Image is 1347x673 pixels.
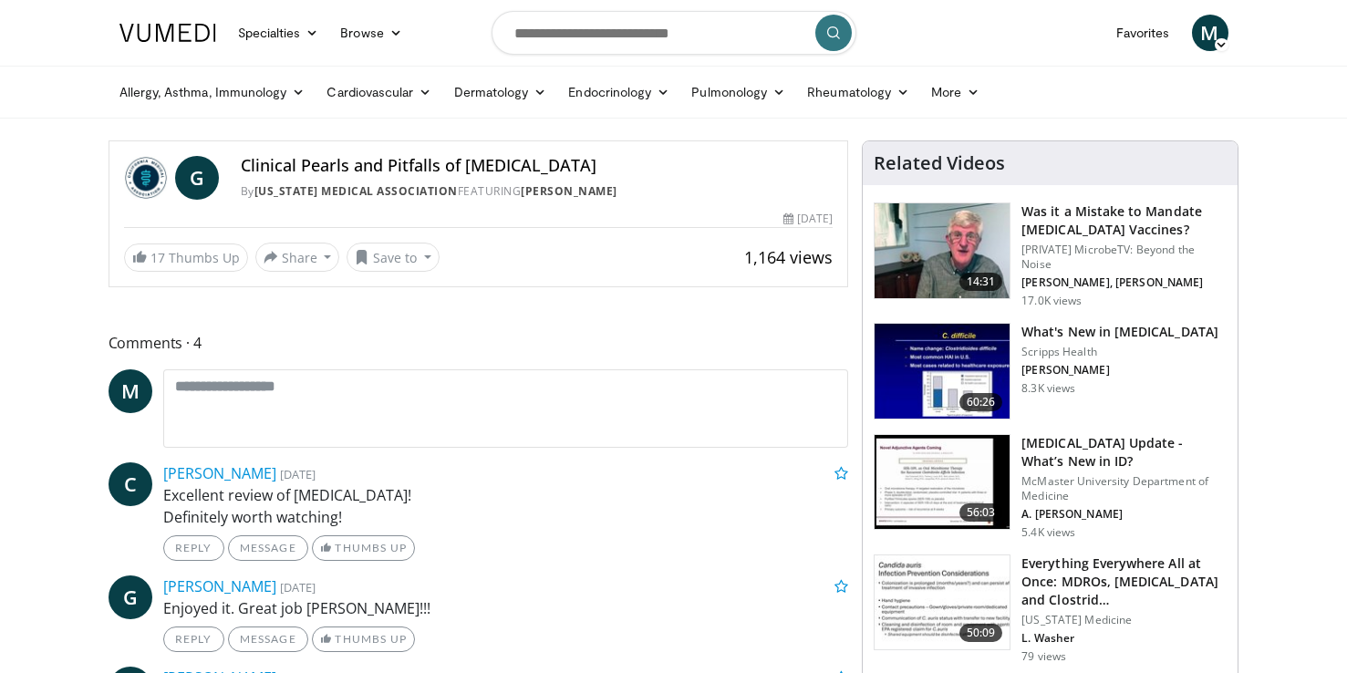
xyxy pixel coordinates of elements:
[254,183,458,199] a: [US_STATE] Medical Association
[744,246,833,268] span: 1,164 views
[874,554,1227,664] a: 50:09 Everything Everywhere All at Once: MDROs, [MEDICAL_DATA] and Clostrid… [US_STATE] Medicine ...
[312,626,415,652] a: Thumbs Up
[329,15,413,51] a: Browse
[1021,202,1227,239] h3: Was it a Mistake to Mandate [MEDICAL_DATA] Vaccines?
[124,243,248,272] a: 17 Thumbs Up
[255,243,340,272] button: Share
[1021,323,1218,341] h3: What's New in [MEDICAL_DATA]
[959,273,1003,291] span: 14:31
[1021,381,1075,396] p: 8.3K views
[874,202,1227,308] a: 14:31 Was it a Mistake to Mandate [MEDICAL_DATA] Vaccines? [PRIVATE] MicrobeTV: Beyond the Noise ...
[150,249,165,266] span: 17
[109,575,152,619] a: G
[1021,474,1227,503] p: McMaster University Department of Medicine
[875,203,1010,298] img: f91047f4-3b1b-4007-8c78-6eacab5e8334.150x105_q85_crop-smart_upscale.jpg
[443,74,558,110] a: Dermatology
[875,435,1010,530] img: 98142e78-5af4-4da4-a248-a3d154539079.150x105_q85_crop-smart_upscale.jpg
[875,555,1010,650] img: 590c3df7-196e-490d-83c6-10032953bd9f.150x105_q85_crop-smart_upscale.jpg
[163,535,224,561] a: Reply
[280,579,316,595] small: [DATE]
[783,211,833,227] div: [DATE]
[1105,15,1181,51] a: Favorites
[119,24,216,42] img: VuMedi Logo
[316,74,442,110] a: Cardiovascular
[1021,631,1227,646] p: L. Washer
[875,324,1010,419] img: 8828b190-63b7-4755-985f-be01b6c06460.150x105_q85_crop-smart_upscale.jpg
[1021,363,1218,378] p: [PERSON_NAME]
[920,74,990,110] a: More
[280,466,316,482] small: [DATE]
[1021,507,1227,522] p: A. [PERSON_NAME]
[959,393,1003,411] span: 60:26
[1021,649,1066,664] p: 79 views
[109,331,849,355] span: Comments 4
[959,503,1003,522] span: 56:03
[1021,275,1227,290] p: [PERSON_NAME], [PERSON_NAME]
[228,535,308,561] a: Message
[109,369,152,413] a: M
[241,183,834,200] div: By FEATURING
[347,243,440,272] button: Save to
[874,434,1227,540] a: 56:03 [MEDICAL_DATA] Update - What’s New in ID? McMaster University Department of Medicine A. [PE...
[175,156,219,200] a: G
[109,74,316,110] a: Allergy, Asthma, Immunology
[1021,613,1227,627] p: [US_STATE] Medicine
[241,156,834,176] h4: Clinical Pearls and Pitfalls of [MEDICAL_DATA]
[492,11,856,55] input: Search topics, interventions
[1021,345,1218,359] p: Scripps Health
[163,626,224,652] a: Reply
[124,156,168,200] img: California Medical Association
[163,576,276,596] a: [PERSON_NAME]
[163,463,276,483] a: [PERSON_NAME]
[1021,243,1227,272] p: [PRIVATE] MicrobeTV: Beyond the Noise
[680,74,796,110] a: Pulmonology
[228,626,308,652] a: Message
[312,535,415,561] a: Thumbs Up
[163,597,849,619] p: Enjoyed it. Great job [PERSON_NAME]!!!
[1021,434,1227,471] h3: [MEDICAL_DATA] Update - What’s New in ID?
[959,624,1003,642] span: 50:09
[796,74,920,110] a: Rheumatology
[557,74,680,110] a: Endocrinology
[874,152,1005,174] h4: Related Videos
[1021,294,1082,308] p: 17.0K views
[227,15,330,51] a: Specialties
[1021,525,1075,540] p: 5.4K views
[874,323,1227,419] a: 60:26 What's New in [MEDICAL_DATA] Scripps Health [PERSON_NAME] 8.3K views
[163,484,849,528] p: Excellent review of [MEDICAL_DATA]! Definitely worth watching!
[1192,15,1228,51] a: M
[109,462,152,506] a: C
[1021,554,1227,609] h3: Everything Everywhere All at Once: MDROs, [MEDICAL_DATA] and Clostrid…
[521,183,617,199] a: [PERSON_NAME]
